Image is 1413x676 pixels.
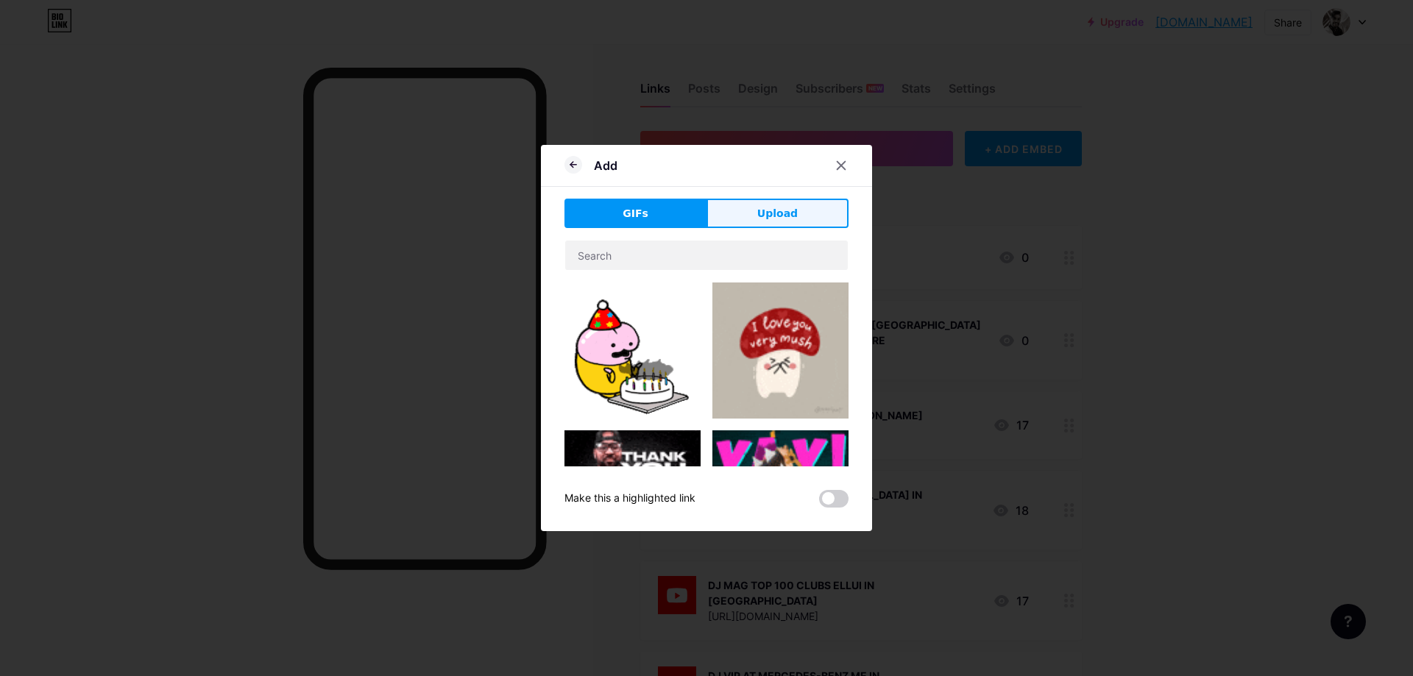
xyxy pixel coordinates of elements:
[564,490,695,508] div: Make this a highlighted link
[712,282,849,419] img: Gihpy
[564,199,706,228] button: GIFs
[565,241,848,270] input: Search
[564,282,701,419] img: Gihpy
[594,157,617,174] div: Add
[712,430,849,566] img: Gihpy
[706,199,849,228] button: Upload
[564,430,701,534] img: Gihpy
[623,206,648,221] span: GIFs
[757,206,798,221] span: Upload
